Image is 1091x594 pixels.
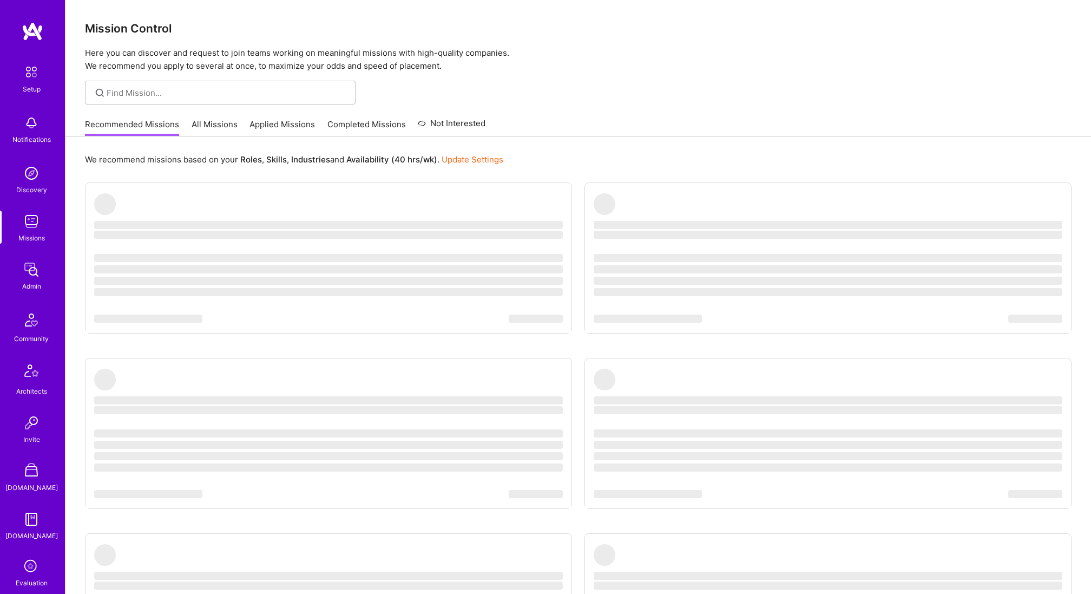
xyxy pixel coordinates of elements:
[418,117,485,136] a: Not Interested
[240,154,262,165] b: Roles
[21,211,42,232] img: teamwork
[18,232,45,244] div: Missions
[21,162,42,184] img: discovery
[14,333,49,344] div: Community
[85,154,503,165] p: We recommend missions based on your , , and .
[21,508,42,530] img: guide book
[21,112,42,134] img: bell
[23,83,41,95] div: Setup
[21,259,42,280] img: admin teamwork
[18,307,44,333] img: Community
[107,87,347,99] input: Find Mission...
[22,280,41,292] div: Admin
[192,119,238,136] a: All Missions
[5,530,58,541] div: [DOMAIN_NAME]
[16,577,48,589] div: Evaluation
[21,412,42,434] img: Invite
[20,61,43,83] img: setup
[12,134,51,145] div: Notifications
[327,119,406,136] a: Completed Missions
[21,460,42,482] img: A Store
[22,22,43,41] img: logo
[266,154,287,165] b: Skills
[18,360,44,386] img: Architects
[94,87,106,99] i: icon SearchGrey
[85,119,179,136] a: Recommended Missions
[85,22,1072,35] h3: Mission Control
[21,557,42,577] i: icon SelectionTeam
[85,47,1072,73] p: Here you can discover and request to join teams working on meaningful missions with high-quality ...
[442,154,503,165] a: Update Settings
[23,434,40,445] div: Invite
[346,154,437,165] b: Availability (40 hrs/wk)
[16,386,47,397] div: Architects
[5,482,58,493] div: [DOMAIN_NAME]
[291,154,330,165] b: Industries
[249,119,315,136] a: Applied Missions
[16,184,47,195] div: Discovery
